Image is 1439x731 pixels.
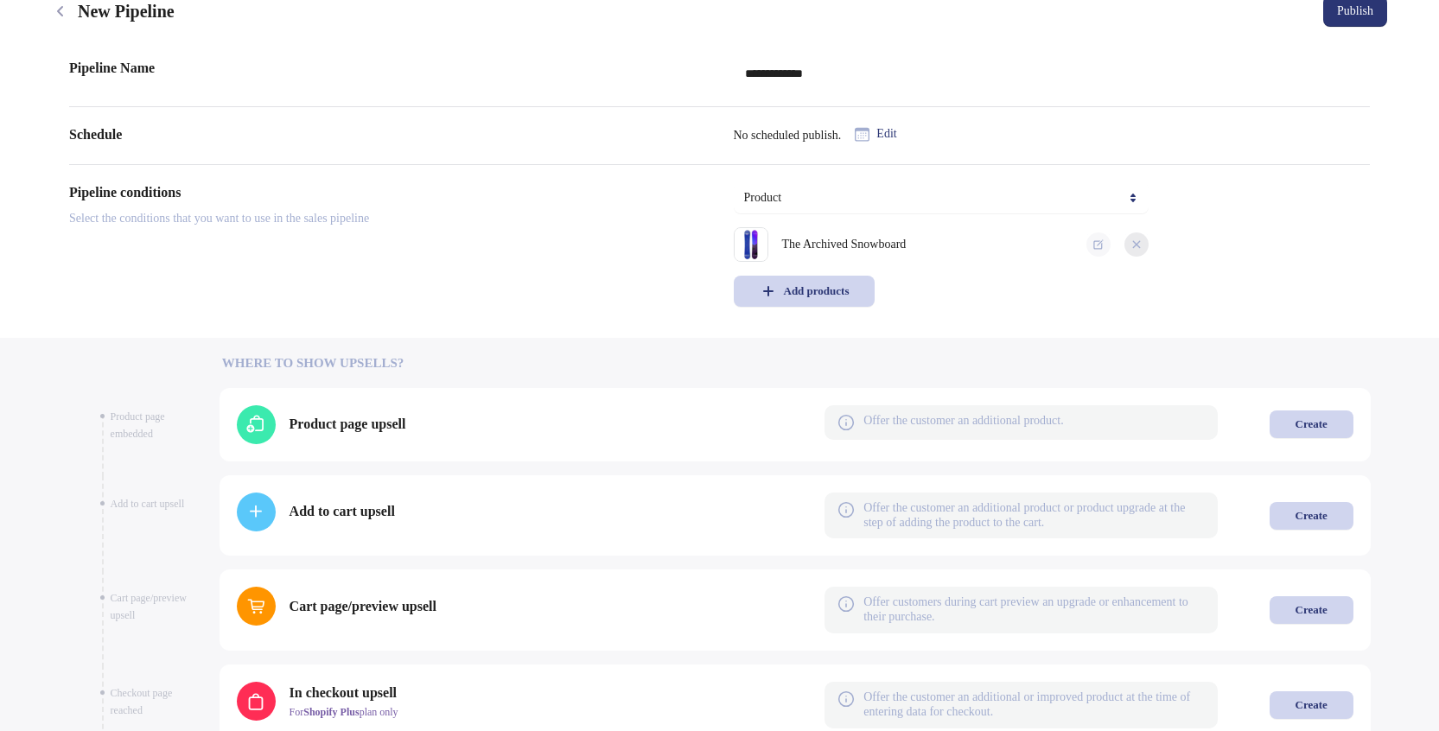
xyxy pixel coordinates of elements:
[111,687,173,716] span: Checkout page reached
[1270,410,1353,438] button: Create
[111,592,187,621] span: Cart page/preview upsell
[734,276,875,307] button: Add products
[1270,502,1353,530] button: Create
[863,501,1205,531] span: Offer the customer an additional product or product upgrade at the step of adding the product to ...
[1270,596,1353,624] button: Create
[78,1,175,22] h2: New Pipeline
[290,596,436,617] span: Cart page/preview upsell
[1296,509,1328,523] div: Create
[1296,603,1328,617] div: Create
[69,124,122,145] h2: Schedule
[111,410,165,440] span: Product page embedded
[876,127,896,141] span: Edit
[69,58,155,79] h2: Pipeline Name
[1296,417,1328,431] div: Create
[303,706,359,718] strong: Shopify Plus
[290,414,406,435] span: Product page upsell
[784,284,850,298] div: Add products
[222,354,1371,372] div: Where to show upsells?
[1337,4,1373,18] span: Publish
[1296,698,1328,712] div: Create
[782,236,907,253] span: The Archived Snowboard
[111,498,185,510] span: Add to cart upsell
[290,703,398,721] span: For plan only
[734,127,842,144] span: No scheduled publish.
[1270,691,1353,719] button: Create
[863,595,1205,625] span: Offer customers during cart preview an upgrade or enhancement to their purchase.
[69,212,369,225] span: Select the conditions that you want to use in the sales pipeline
[290,683,397,703] span: In checkout upsell
[863,414,1063,429] span: Offer the customer an additional product.
[863,690,1205,720] span: Offer the customer an additional or improved product at the time of entering data for checkout.
[290,501,395,522] span: Add to cart upsell
[69,182,181,203] h2: Pipeline conditions
[848,118,903,149] button: Edit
